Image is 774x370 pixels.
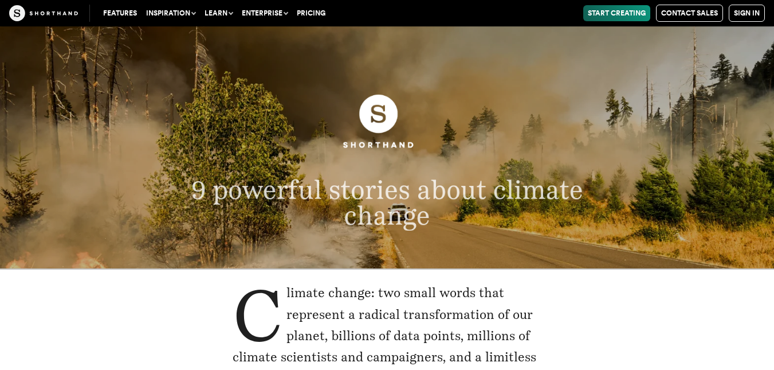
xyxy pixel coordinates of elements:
span: 9 powerful stories about climate change [191,174,583,231]
a: Start Creating [583,5,650,21]
a: Features [99,5,142,21]
button: Inspiration [142,5,200,21]
img: The Craft [9,5,78,21]
button: Learn [200,5,237,21]
button: Enterprise [237,5,292,21]
a: Sign in [729,5,765,22]
a: Contact Sales [656,5,723,22]
a: Pricing [292,5,330,21]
